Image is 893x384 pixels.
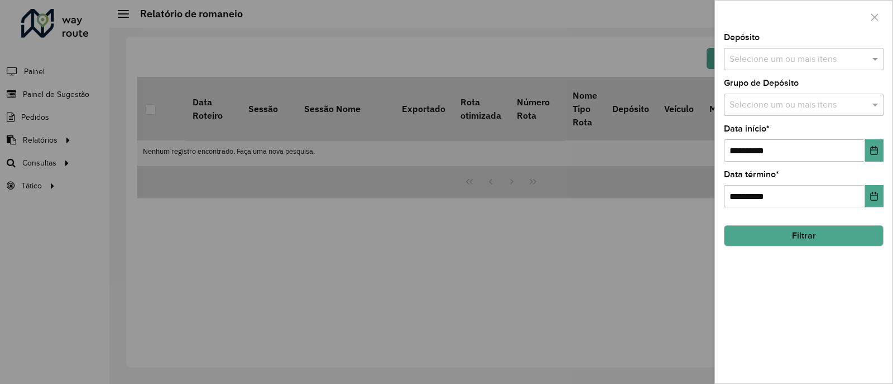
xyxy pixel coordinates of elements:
[865,139,884,162] button: Choose Date
[724,76,799,90] label: Grupo de Depósito
[865,185,884,207] button: Choose Date
[724,122,770,135] label: Data início
[724,168,779,181] label: Data término
[724,225,884,246] button: Filtrar
[724,31,760,44] label: Depósito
